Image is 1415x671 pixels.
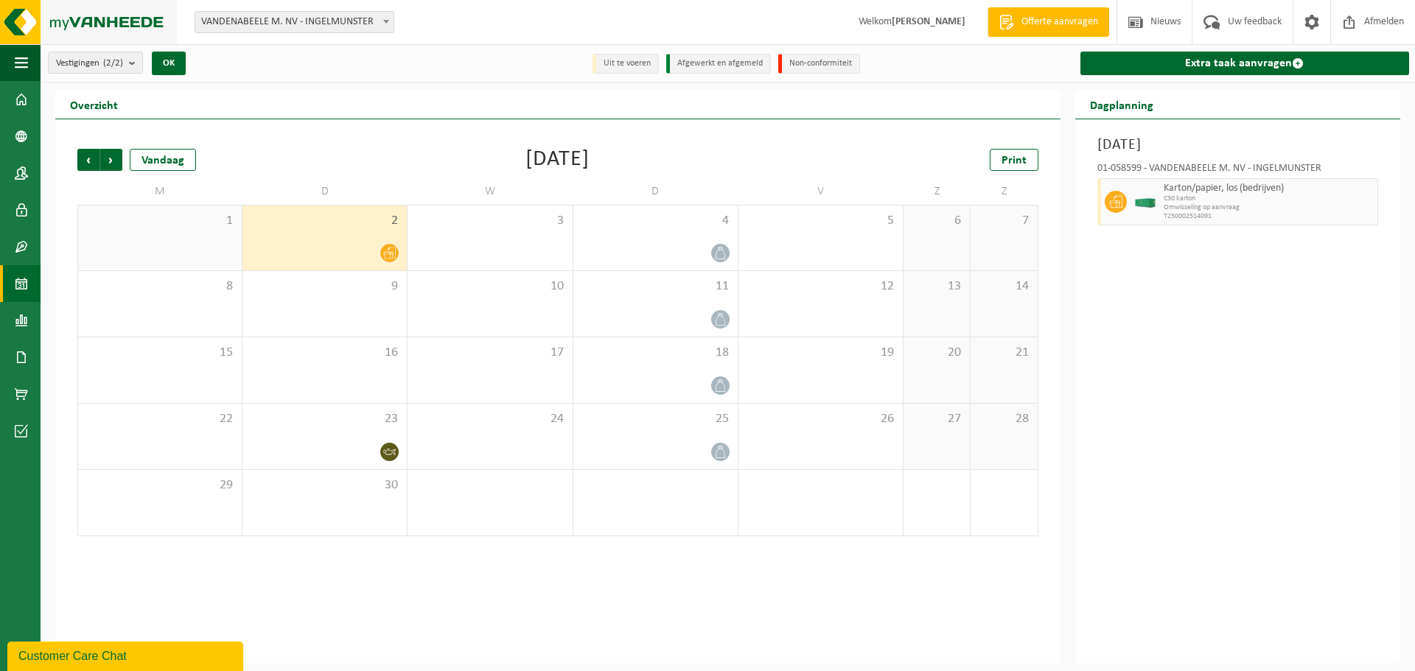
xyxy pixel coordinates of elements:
[911,411,962,427] span: 27
[904,178,971,205] td: Z
[988,7,1109,37] a: Offerte aanvragen
[250,213,399,229] span: 2
[581,411,730,427] span: 25
[573,178,738,205] td: D
[971,178,1038,205] td: Z
[130,149,196,171] div: Vandaag
[1018,15,1102,29] span: Offerte aanvragen
[1164,212,1374,221] span: T250002514091
[250,411,399,427] span: 23
[7,639,246,671] iframe: chat widget
[911,345,962,361] span: 20
[581,278,730,295] span: 11
[242,178,408,205] td: D
[415,345,565,361] span: 17
[85,345,234,361] span: 15
[195,12,394,32] span: VANDENABEELE M. NV - INGELMUNSTER
[778,54,860,74] li: Non-conformiteit
[1075,90,1168,119] h2: Dagplanning
[738,178,904,205] td: V
[911,213,962,229] span: 6
[85,411,234,427] span: 22
[152,52,186,75] button: OK
[978,345,1030,361] span: 21
[415,278,565,295] span: 10
[250,477,399,493] span: 30
[195,11,394,33] span: VANDENABEELE M. NV - INGELMUNSTER
[525,149,590,171] div: [DATE]
[250,345,399,361] span: 16
[85,213,234,229] span: 1
[1097,164,1378,178] div: 01-058599 - VANDENABEELE M. NV - INGELMUNSTER
[100,149,122,171] span: Volgende
[746,345,895,361] span: 19
[978,213,1030,229] span: 7
[48,52,143,74] button: Vestigingen(2/2)
[77,149,99,171] span: Vorige
[746,278,895,295] span: 12
[978,411,1030,427] span: 28
[978,278,1030,295] span: 14
[85,477,234,493] span: 29
[892,16,965,27] strong: [PERSON_NAME]
[1097,134,1378,156] h3: [DATE]
[415,411,565,427] span: 24
[1080,52,1409,75] a: Extra taak aanvragen
[581,213,730,229] span: 4
[666,54,771,74] li: Afgewerkt en afgemeld
[250,278,399,295] span: 9
[408,178,573,205] td: W
[1002,155,1027,166] span: Print
[1164,203,1374,212] span: Omwisseling op aanvraag
[1134,197,1156,208] img: HK-XC-30-GN-00
[85,278,234,295] span: 8
[77,178,242,205] td: M
[746,411,895,427] span: 26
[415,213,565,229] span: 3
[55,90,133,119] h2: Overzicht
[581,345,730,361] span: 18
[746,213,895,229] span: 5
[1164,183,1374,194] span: Karton/papier, los (bedrijven)
[911,278,962,295] span: 13
[990,149,1038,171] a: Print
[103,58,123,68] count: (2/2)
[1164,194,1374,203] span: C30 karton
[56,52,123,74] span: Vestigingen
[593,54,659,74] li: Uit te voeren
